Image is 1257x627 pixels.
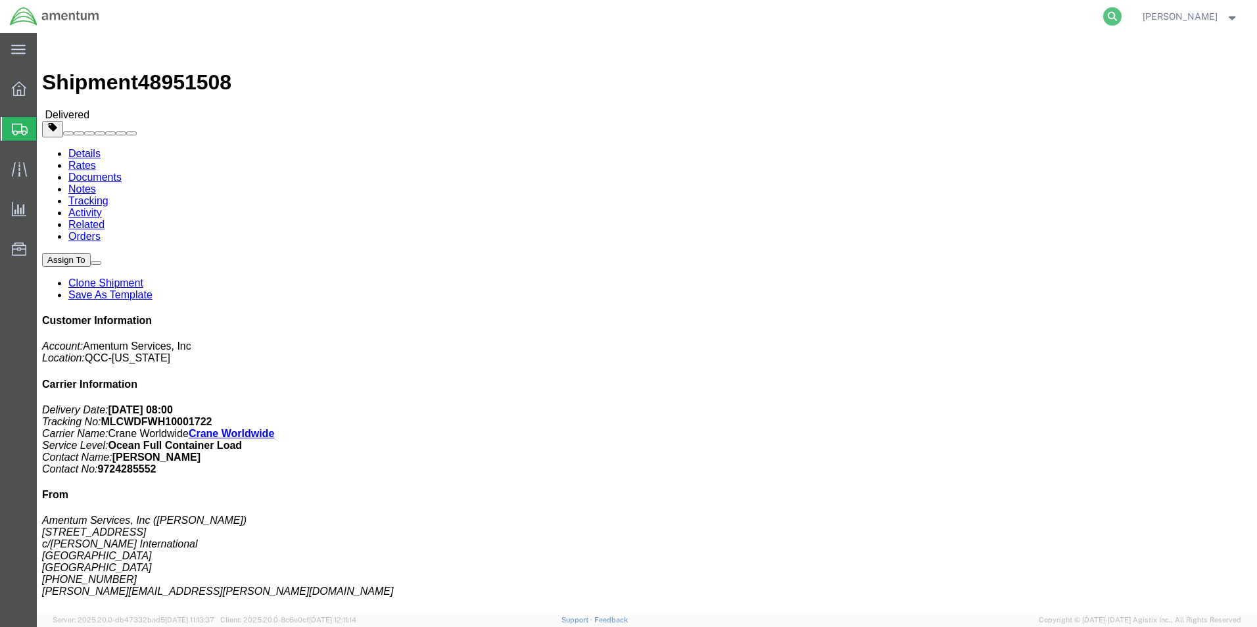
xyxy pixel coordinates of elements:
iframe: FS Legacy Container [37,33,1257,613]
img: logo [9,7,100,26]
span: Claudia Fernandez [1143,9,1218,24]
span: Server: 2025.20.0-db47332bad5 [53,616,214,624]
span: Copyright © [DATE]-[DATE] Agistix Inc., All Rights Reserved [1039,615,1241,626]
a: Feedback [594,616,628,624]
button: [PERSON_NAME] [1142,9,1239,24]
a: Support [561,616,594,624]
span: [DATE] 11:13:37 [165,616,214,624]
span: Client: 2025.20.0-8c6e0cf [220,616,356,624]
span: [DATE] 12:11:14 [309,616,356,624]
